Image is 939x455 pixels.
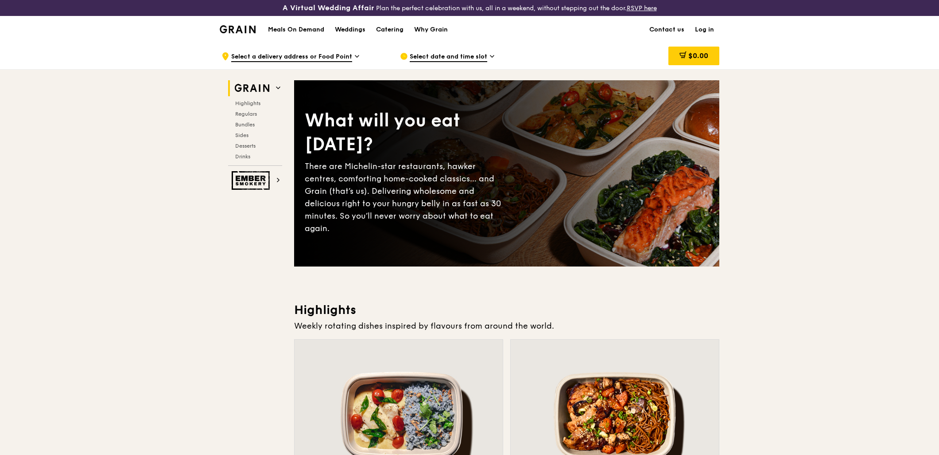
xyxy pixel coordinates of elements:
[268,25,324,34] h1: Meals On Demand
[235,100,260,106] span: Highlights
[410,52,487,62] span: Select date and time slot
[376,16,404,43] div: Catering
[371,16,409,43] a: Catering
[305,160,507,235] div: There are Michelin-star restaurants, hawker centres, comforting home-cooked classics… and Grain (...
[414,16,448,43] div: Why Grain
[294,302,719,318] h3: Highlights
[232,80,272,96] img: Grain web logo
[235,153,250,160] span: Drinks
[409,16,453,43] a: Why Grain
[214,4,725,12] div: Plan the perfect celebration with us, all in a weekend, without stepping out the door.
[235,111,257,117] span: Regulars
[231,52,352,62] span: Select a delivery address or Food Point
[220,16,256,42] a: GrainGrain
[644,16,690,43] a: Contact us
[283,4,374,12] h3: A Virtual Wedding Affair
[235,143,256,149] span: Desserts
[690,16,719,43] a: Log in
[232,171,272,190] img: Ember Smokery web logo
[330,16,371,43] a: Weddings
[305,109,507,157] div: What will you eat [DATE]?
[235,132,248,138] span: Sides
[688,51,708,60] span: $0.00
[294,320,719,332] div: Weekly rotating dishes inspired by flavours from around the world.
[235,122,255,128] span: Bundles
[335,16,365,43] div: Weddings
[627,4,657,12] a: RSVP here
[220,25,256,33] img: Grain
